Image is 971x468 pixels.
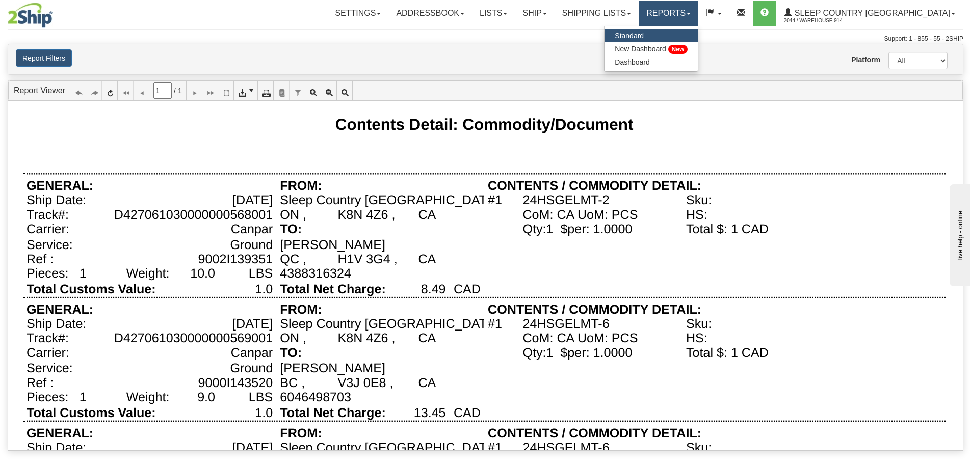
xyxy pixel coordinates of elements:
div: CONTENTS / COMMODITY DETAIL: [488,302,701,317]
div: Track#: [27,332,69,346]
div: BC , [280,376,305,390]
div: Carrier: [27,346,69,360]
div: #1 [488,441,502,455]
div: Total Net Charge: [280,282,385,296]
div: FROM: [280,302,322,317]
a: Sleep Country [GEOGRAPHIC_DATA] 2044 / Warehouse 914 [776,1,963,26]
a: Export [234,81,258,100]
div: 6046498703 [280,390,351,404]
div: Track#: [27,208,69,222]
div: GENERAL: [27,179,93,194]
a: Reports [639,1,698,26]
div: CONTENTS / COMMODITY DETAIL: [488,179,701,194]
div: [DATE] [232,317,273,332]
div: CA [418,376,436,390]
div: CAD [454,282,481,296]
div: 13.45 [414,406,446,420]
div: 4388316324 [280,267,351,281]
div: Canpar [231,222,273,236]
button: Report Filters [16,49,72,67]
div: Total Net Charge: [280,406,385,420]
div: Sleep Country [GEOGRAPHIC_DATA] [280,441,498,455]
a: Refresh [102,81,118,100]
div: FROM: [280,179,322,194]
a: Settings [327,1,388,26]
div: Sku: [686,317,712,332]
div: H1V 3G4 , [337,252,397,266]
div: Total $: 1 CAD [686,346,769,360]
div: CA [418,332,436,346]
a: New Dashboard New [605,42,698,56]
a: Addressbook [388,1,472,26]
div: Carrier: [27,222,69,236]
div: Sleep Country [GEOGRAPHIC_DATA] [280,317,498,332]
div: CoM: CA UoM: PCS [522,208,638,222]
div: Ship Date: [27,317,86,332]
div: FROM: [280,426,322,441]
div: [PERSON_NAME] [280,238,385,252]
div: Support: 1 - 855 - 55 - 2SHIP [8,35,963,43]
div: K8N 4Z6 , [337,332,395,346]
div: Qty:1 $per: 1.0000 [522,222,632,236]
div: TO: [280,222,302,236]
div: live help - online [8,9,94,16]
div: [PERSON_NAME] [280,362,385,376]
div: Service: [27,362,73,376]
a: Standard [605,29,698,42]
div: Ref : [27,376,54,390]
span: 1 [178,86,182,96]
div: #1 [488,194,502,208]
div: 9002I139351 [198,252,273,266]
div: 9.0 [197,390,215,404]
a: Ship [515,1,554,26]
div: K8N 4Z6 , [337,208,395,222]
div: Weight: [126,390,170,404]
a: Print [258,81,274,100]
div: D427061030000000568001 [114,208,273,222]
div: Sleep Country [GEOGRAPHIC_DATA] [280,194,498,208]
div: HS: [686,332,707,346]
div: CA [418,208,436,222]
div: 24HSGELMT-6 [522,317,609,332]
div: Canpar [231,346,273,360]
div: Qty:1 $per: 1.0000 [522,346,632,360]
div: Ship Date: [27,194,86,208]
div: [DATE] [232,441,273,455]
div: LBS [249,390,273,404]
div: #1 [488,317,502,332]
div: 24HSGELMT-6 [522,441,609,455]
a: Lists [472,1,515,26]
div: GENERAL: [27,302,93,317]
div: 1 [80,267,87,281]
a: Zoom In [305,81,321,100]
div: HS: [686,208,707,222]
div: V3J 0E8 , [337,376,393,390]
div: CoM: CA UoM: PCS [522,332,638,346]
div: Total $: 1 CAD [686,222,769,236]
span: Standard [615,32,644,40]
div: GENERAL: [27,426,93,441]
div: Pieces: [27,267,68,281]
div: CONTENTS / COMMODITY DETAIL: [488,426,701,441]
div: CA [418,252,436,266]
div: Contents Detail: Commodity/Document [335,116,634,133]
div: Total Customs Value: [27,282,156,296]
div: Pieces: [27,390,68,404]
a: Dashboard [605,56,698,69]
div: QC , [280,252,306,266]
div: Service: [27,238,73,252]
div: D427061030000000569001 [114,332,273,346]
label: Platform [851,54,873,65]
div: ON , [280,332,306,346]
a: Toggle FullPage/PageWidth [337,81,353,100]
a: Zoom Out [321,81,337,100]
img: logo2044.jpg [8,3,53,28]
span: New [668,45,688,54]
div: Ground [230,362,273,376]
div: 1.0 [255,282,273,296]
div: LBS [249,267,273,281]
div: Ship Date: [27,441,86,455]
div: 1.0 [255,406,273,420]
a: Toggle Print Preview [218,81,234,100]
span: 2044 / Warehouse 914 [784,16,860,26]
